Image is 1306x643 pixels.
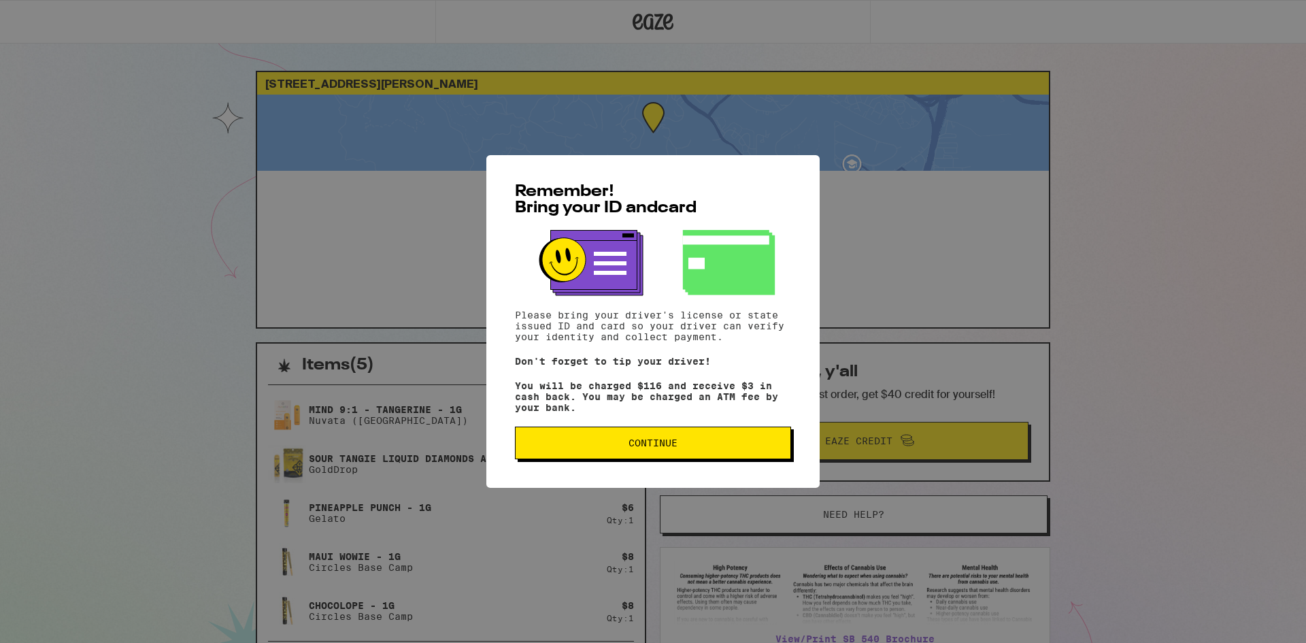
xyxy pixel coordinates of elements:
[515,380,791,413] p: You will be charged $116 and receive $3 in cash back. You may be charged an ATM fee by your bank.
[515,310,791,342] p: Please bring your driver's license or state issued ID and card so your driver can verify your ide...
[629,438,677,448] span: Continue
[515,184,697,216] span: Remember! Bring your ID and card
[515,356,791,367] p: Don't forget to tip your driver!
[515,427,791,459] button: Continue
